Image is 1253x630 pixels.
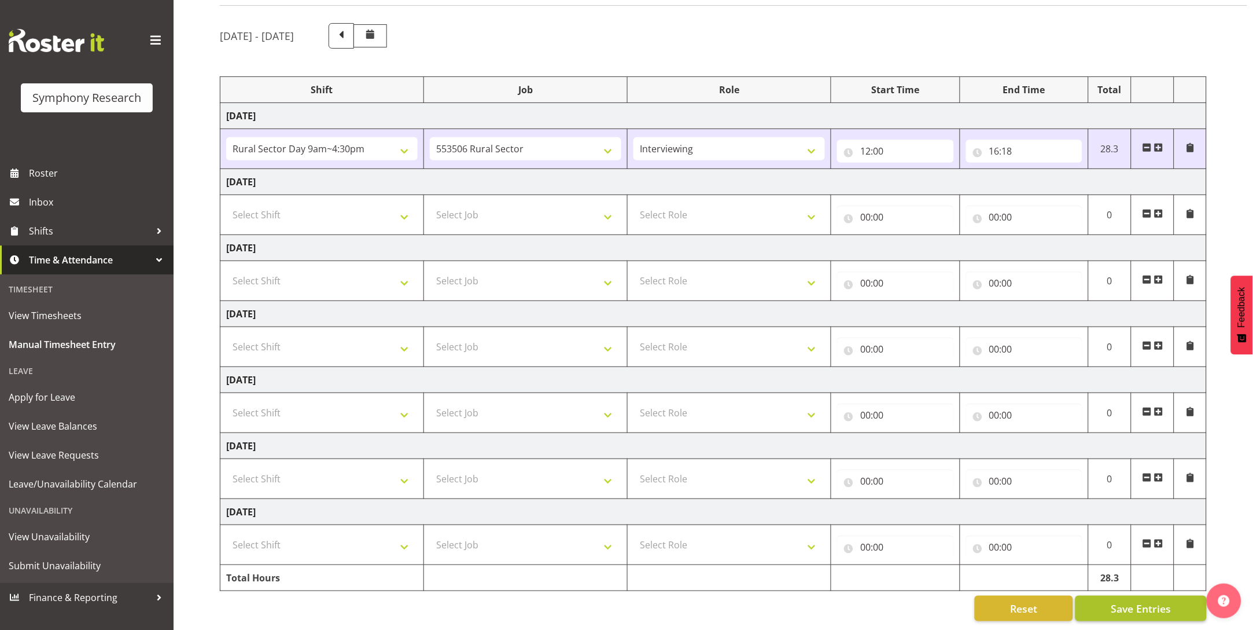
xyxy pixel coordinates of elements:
div: Symphony Research [32,89,141,107]
a: Submit Unavailability [3,551,171,580]
div: Start Time [837,83,953,97]
div: Job [430,83,621,97]
span: Manual Timesheet Entry [9,336,165,353]
a: Apply for Leave [3,383,171,412]
div: Unavailability [3,499,171,522]
span: View Timesheets [9,307,165,324]
input: Click to select... [966,206,1082,229]
span: Shifts [29,222,150,240]
span: Apply for Leave [9,389,165,406]
img: help-xxl-2.png [1218,595,1230,607]
div: End Time [966,83,1082,97]
div: Timesheet [3,277,171,301]
td: 28.3 [1089,565,1132,591]
td: [DATE] [220,169,1207,195]
input: Click to select... [837,272,953,295]
a: View Leave Balances [3,412,171,441]
input: Click to select... [837,404,953,427]
td: [DATE] [220,301,1207,327]
span: Feedback [1237,287,1247,328]
td: 0 [1089,261,1132,301]
span: View Leave Balances [9,417,165,435]
span: Inbox [29,193,168,211]
td: [DATE] [220,367,1207,393]
td: [DATE] [220,235,1207,261]
a: Manual Timesheet Entry [3,330,171,359]
td: [DATE] [220,103,1207,129]
span: Reset [1010,601,1037,616]
img: Rosterit website logo [9,29,104,52]
td: 28.3 [1089,129,1132,169]
input: Click to select... [966,536,1082,559]
a: Leave/Unavailability Calendar [3,470,171,499]
div: Role [633,83,825,97]
td: 0 [1089,459,1132,499]
input: Click to select... [966,470,1082,493]
span: Submit Unavailability [9,557,165,574]
span: View Unavailability [9,528,165,545]
span: Leave/Unavailability Calendar [9,475,165,493]
div: Total [1094,83,1125,97]
td: Total Hours [220,565,424,591]
span: Finance & Reporting [29,589,150,606]
a: View Unavailability [3,522,171,551]
input: Click to select... [966,338,1082,361]
button: Feedback - Show survey [1231,276,1253,354]
h5: [DATE] - [DATE] [220,30,294,42]
input: Click to select... [837,470,953,493]
span: Time & Attendance [29,251,150,269]
td: 0 [1089,327,1132,367]
td: 0 [1089,195,1132,235]
span: Roster [29,164,168,182]
button: Save Entries [1075,596,1207,621]
td: [DATE] [220,433,1207,459]
a: View Leave Requests [3,441,171,470]
td: [DATE] [220,499,1207,525]
a: View Timesheets [3,301,171,330]
input: Click to select... [837,140,953,163]
button: Reset [975,596,1073,621]
span: Save Entries [1111,601,1171,616]
input: Click to select... [837,536,953,559]
input: Click to select... [837,338,953,361]
input: Click to select... [966,272,1082,295]
input: Click to select... [966,404,1082,427]
div: Shift [226,83,418,97]
div: Leave [3,359,171,383]
input: Click to select... [966,140,1082,163]
span: View Leave Requests [9,446,165,464]
td: 0 [1089,393,1132,433]
td: 0 [1089,525,1132,565]
input: Click to select... [837,206,953,229]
